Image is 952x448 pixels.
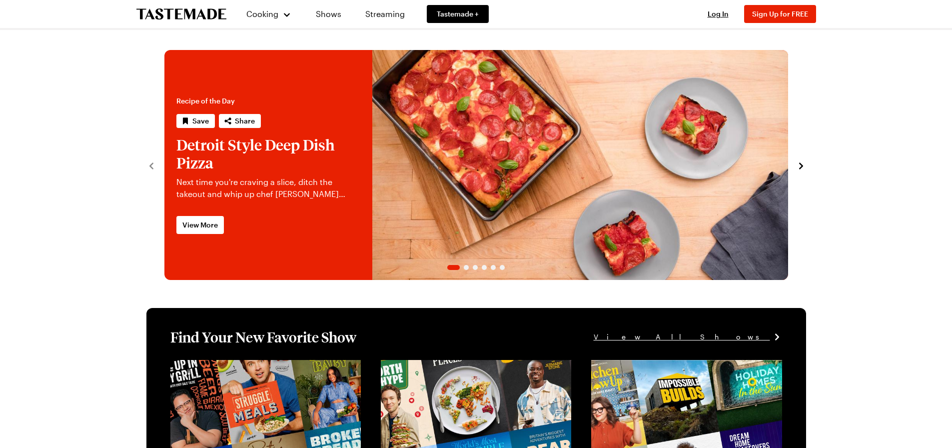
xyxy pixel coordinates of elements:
[744,5,816,23] button: Sign Up for FREE
[698,9,738,19] button: Log In
[136,8,226,20] a: To Tastemade Home Page
[796,159,806,171] button: navigate to next item
[146,159,156,171] button: navigate to previous item
[473,265,478,270] span: Go to slide 3
[500,265,505,270] span: Go to slide 6
[708,9,729,18] span: Log In
[594,331,782,342] a: View All Shows
[170,361,307,370] a: View full content for [object Object]
[246,2,292,26] button: Cooking
[235,116,255,126] span: Share
[437,9,479,19] span: Tastemade +
[447,265,460,270] span: Go to slide 1
[427,5,489,23] a: Tastemade +
[482,265,487,270] span: Go to slide 4
[594,331,770,342] span: View All Shows
[246,9,278,18] span: Cooking
[591,361,728,370] a: View full content for [object Object]
[464,265,469,270] span: Go to slide 2
[219,114,261,128] button: Share
[182,220,218,230] span: View More
[381,361,517,370] a: View full content for [object Object]
[176,114,215,128] button: Save recipe
[176,216,224,234] a: View More
[164,50,788,280] div: 1 / 6
[192,116,209,126] span: Save
[752,9,808,18] span: Sign Up for FREE
[170,328,356,346] h1: Find Your New Favorite Show
[491,265,496,270] span: Go to slide 5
